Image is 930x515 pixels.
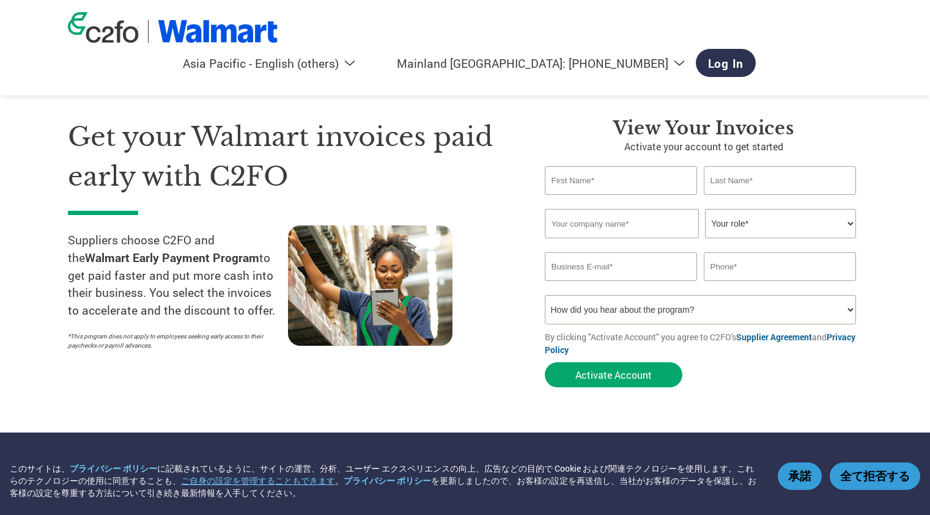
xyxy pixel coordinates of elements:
a: プライバシー ポリシー [344,475,431,486]
button: 全て拒否する [830,462,920,490]
p: Activate your account to get started [545,139,863,154]
input: First Name* [545,166,698,195]
div: Invalid first name or first name is too long [545,196,698,204]
img: supply chain worker [288,225,452,346]
input: Last Name* [704,166,857,195]
h3: View your invoices [545,117,863,139]
img: Walmart [158,20,278,43]
a: Log In [696,49,756,77]
a: Supplier Agreement [736,331,812,343]
p: *This program does not apply to employees seeking early access to their paychecks or payroll adva... [68,332,276,350]
div: Invalid company name or company name is too long [545,239,857,247]
input: Invalid Email format [545,252,698,281]
a: Privacy Policy [545,331,855,356]
div: Inavlid Phone Number [704,282,857,290]
input: Your company name* [545,209,699,238]
a: プライバシー ポリシー [70,462,157,474]
div: このサイトは、 に記載されているように、サイトの運営、分析、ユーザー エクスペリエンスの向上、広告などの目的で Cookie および関連テクノロジーを使用します。これらのテクノロジーの使用に同意... [10,462,761,499]
img: c2fo logo [68,12,139,43]
button: Activate Account [545,362,682,387]
input: Phone* [704,252,857,281]
select: Title/Role [705,209,856,238]
p: Suppliers choose C2FO and the to get paid faster and put more cash into their business. You selec... [68,232,288,320]
button: ご自身の設定を管理することもできます [181,475,335,487]
strong: Walmart Early Payment Program [85,250,259,265]
div: Inavlid Email Address [545,282,698,290]
div: Invalid last name or last name is too long [704,196,857,204]
button: 承諾 [778,462,822,490]
h1: Get your Walmart invoices paid early with C2FO [68,117,508,196]
p: By clicking "Activate Account" you agree to C2FO's and [545,331,863,356]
